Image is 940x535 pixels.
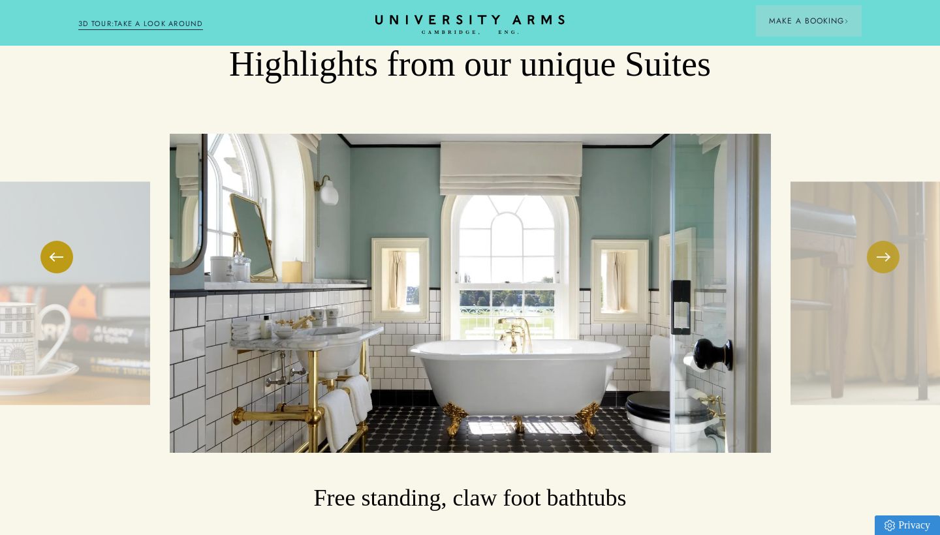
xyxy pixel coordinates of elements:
a: 3D TOUR:TAKE A LOOK AROUND [78,18,203,30]
a: Home [375,15,565,35]
a: Privacy [875,515,940,535]
button: Previous Slide [40,241,73,273]
img: Privacy [885,520,895,531]
button: Make a BookingArrow icon [756,5,862,37]
button: Next Slide [867,241,900,273]
h3: Free standing, claw foot bathtubs [170,483,771,514]
span: Make a Booking [769,15,849,27]
img: image-aa0133af049b05c1b6c6cd72e7a01016b8a13758-8272x6200-jpg [170,134,771,453]
h2: Highlights from our unique Suites [78,43,862,86]
img: Arrow icon [844,19,849,23]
